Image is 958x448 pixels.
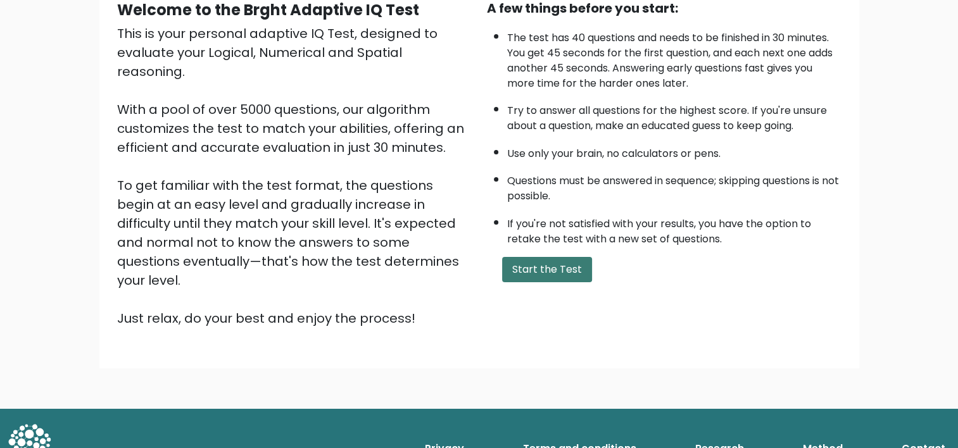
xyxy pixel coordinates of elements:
[117,24,472,328] div: This is your personal adaptive IQ Test, designed to evaluate your Logical, Numerical and Spatial ...
[507,97,841,134] li: Try to answer all questions for the highest score. If you're unsure about a question, make an edu...
[507,24,841,91] li: The test has 40 questions and needs to be finished in 30 minutes. You get 45 seconds for the firs...
[507,210,841,247] li: If you're not satisfied with your results, you have the option to retake the test with a new set ...
[507,140,841,161] li: Use only your brain, no calculators or pens.
[502,257,592,282] button: Start the Test
[507,167,841,204] li: Questions must be answered in sequence; skipping questions is not possible.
